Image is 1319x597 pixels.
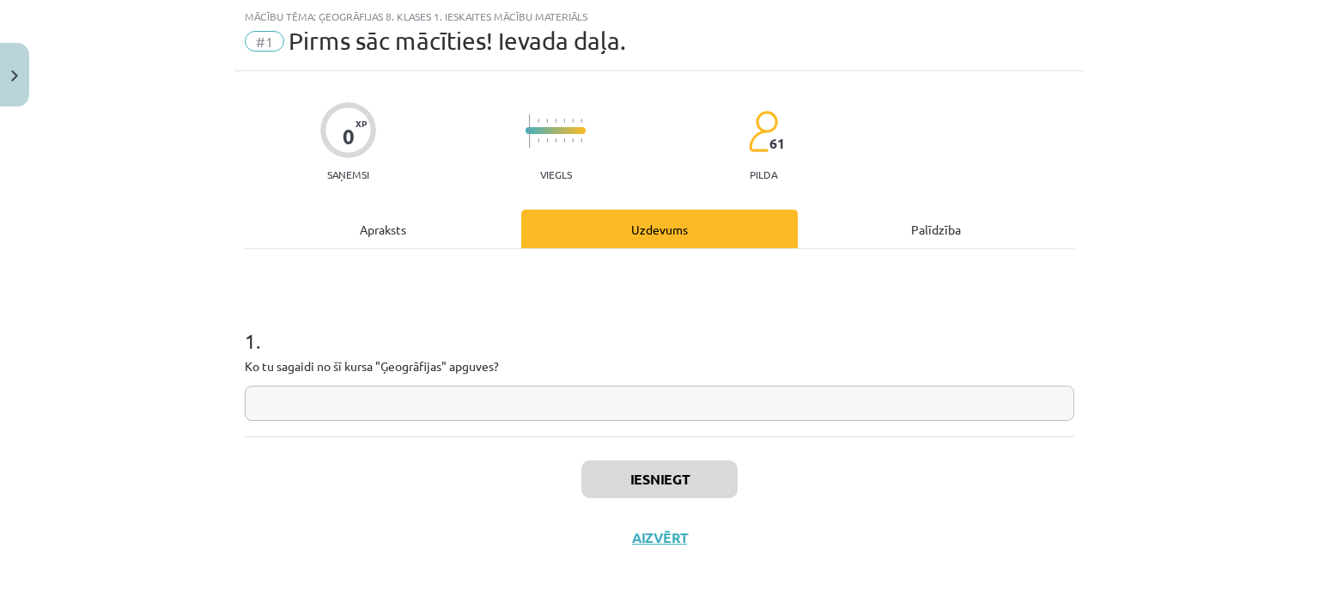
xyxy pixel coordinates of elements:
img: icon-short-line-57e1e144782c952c97e751825c79c345078a6d821885a25fce030b3d8c18986b.svg [555,138,556,143]
span: XP [356,119,367,128]
button: Aizvērt [627,529,692,546]
img: icon-long-line-d9ea69661e0d244f92f715978eff75569469978d946b2353a9bb055b3ed8787d.svg [529,114,531,148]
img: icon-short-line-57e1e144782c952c97e751825c79c345078a6d821885a25fce030b3d8c18986b.svg [572,119,574,123]
div: 0 [343,125,355,149]
img: icon-short-line-57e1e144782c952c97e751825c79c345078a6d821885a25fce030b3d8c18986b.svg [555,119,556,123]
img: students-c634bb4e5e11cddfef0936a35e636f08e4e9abd3cc4e673bd6f9a4125e45ecb1.svg [748,110,778,153]
div: Mācību tēma: Ģeogrāfijas 8. klases 1. ieskaites mācību materiāls [245,10,1074,22]
img: icon-short-line-57e1e144782c952c97e751825c79c345078a6d821885a25fce030b3d8c18986b.svg [546,119,548,123]
span: 61 [769,136,785,151]
img: icon-short-line-57e1e144782c952c97e751825c79c345078a6d821885a25fce030b3d8c18986b.svg [580,138,582,143]
img: icon-short-line-57e1e144782c952c97e751825c79c345078a6d821885a25fce030b3d8c18986b.svg [538,119,539,123]
img: icon-short-line-57e1e144782c952c97e751825c79c345078a6d821885a25fce030b3d8c18986b.svg [546,138,548,143]
img: icon-short-line-57e1e144782c952c97e751825c79c345078a6d821885a25fce030b3d8c18986b.svg [563,138,565,143]
h1: 1 . [245,299,1074,352]
p: pilda [750,168,777,180]
p: Saņemsi [320,168,376,180]
img: icon-short-line-57e1e144782c952c97e751825c79c345078a6d821885a25fce030b3d8c18986b.svg [538,138,539,143]
img: icon-short-line-57e1e144782c952c97e751825c79c345078a6d821885a25fce030b3d8c18986b.svg [580,119,582,123]
span: #1 [245,31,284,52]
img: icon-short-line-57e1e144782c952c97e751825c79c345078a6d821885a25fce030b3d8c18986b.svg [572,138,574,143]
div: Palīdzība [798,210,1074,248]
img: icon-close-lesson-0947bae3869378f0d4975bcd49f059093ad1ed9edebbc8119c70593378902aed.svg [11,70,18,82]
p: Ko tu sagaidi no šī kursa "Ģeogrāfijas" apguves? [245,357,1074,375]
p: Viegls [540,168,572,180]
div: Apraksts [245,210,521,248]
span: Pirms sāc mācīties! Ievada daļa. [289,27,626,55]
button: Iesniegt [581,460,738,498]
div: Uzdevums [521,210,798,248]
img: icon-short-line-57e1e144782c952c97e751825c79c345078a6d821885a25fce030b3d8c18986b.svg [563,119,565,123]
